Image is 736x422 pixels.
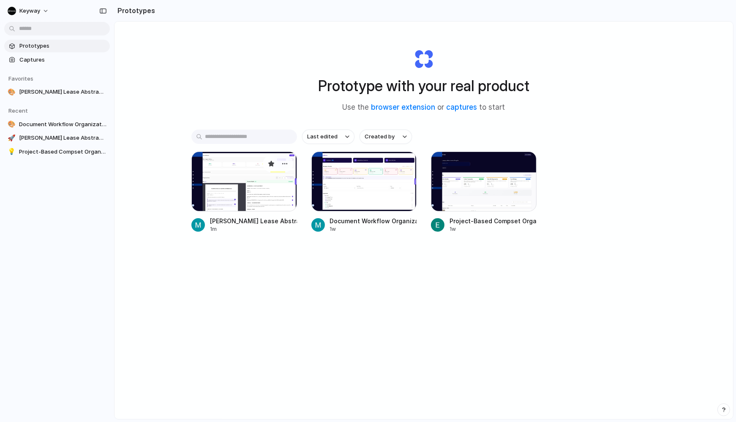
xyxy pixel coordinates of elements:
div: 1w [450,225,537,233]
span: Document Workflow Organization Dashboard [19,120,106,129]
div: [PERSON_NAME] Lease Abstract Dashboard [210,216,297,225]
div: Project-Based Compset Organizer [450,216,537,225]
span: Favorites [8,75,33,82]
button: Created by [360,130,412,144]
a: captures [447,103,477,111]
div: 💡 [8,148,16,156]
span: [PERSON_NAME] Lease Abstract Dashboard [19,88,106,96]
div: 1w [330,225,417,233]
a: Project-Based Compset OrganizerProject-Based Compset Organizer1w [431,151,537,233]
a: 🚀[PERSON_NAME] Lease Abstract Dashboard [4,132,110,144]
button: Keyway [4,4,53,18]
div: Document Workflow Organization Dashboard [330,216,417,225]
span: Created by [365,133,395,141]
a: browser extension [371,103,436,111]
a: 💡Project-Based Compset Organizer [4,146,110,158]
h2: Prototypes [114,5,155,16]
div: 1m [210,225,297,233]
span: Prototypes [19,42,106,50]
a: Document Workflow Organization DashboardDocument Workflow Organization Dashboard1w [311,151,417,233]
span: [PERSON_NAME] Lease Abstract Dashboard [19,134,106,142]
span: Captures [19,56,106,64]
div: 🎨 [8,88,16,96]
div: 🎨 [8,120,16,129]
a: Captures [4,54,110,66]
a: 🎨Document Workflow Organization Dashboard [4,118,110,131]
a: Prototypes [4,40,110,52]
span: Use the or to start [343,102,505,113]
span: Last edited [307,133,338,141]
span: Keyway [19,7,40,15]
span: Project-Based Compset Organizer [19,148,106,156]
span: Recent [8,107,28,114]
h1: Prototype with your real product [318,75,529,97]
a: 🎨[PERSON_NAME] Lease Abstract Dashboard [4,86,110,98]
a: Hines Lease Abstract Dashboard[PERSON_NAME] Lease Abstract Dashboard1m [191,151,297,233]
div: 🚀 [8,134,16,142]
button: Last edited [302,130,354,144]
